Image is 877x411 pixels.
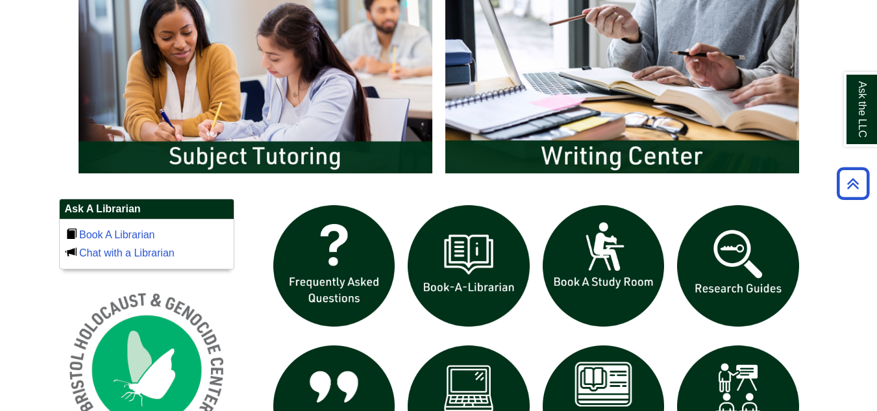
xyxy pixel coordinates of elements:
img: Book a Librarian icon links to book a librarian web page [401,199,536,334]
a: Back to Top [832,175,874,192]
img: book a study room icon links to book a study room web page [536,199,671,334]
h2: Ask A Librarian [60,199,234,219]
img: Research Guides icon links to research guides web page [671,199,806,334]
a: Book A Librarian [79,229,155,240]
img: frequently asked questions [267,199,402,334]
a: Chat with a Librarian [79,247,175,258]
